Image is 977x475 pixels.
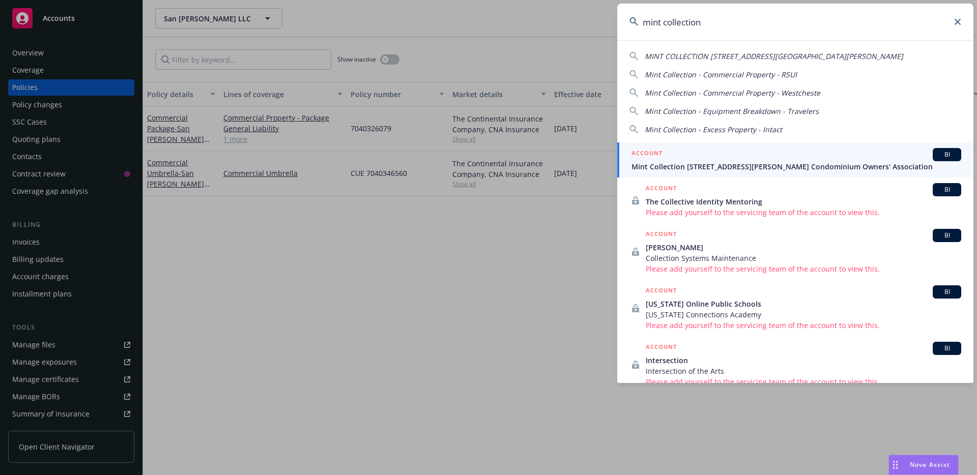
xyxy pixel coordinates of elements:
[646,183,677,195] h5: ACCOUNT
[645,88,820,98] span: Mint Collection - Commercial Property - Westcheste
[617,280,973,336] a: ACCOUNTBI[US_STATE] Online Public Schools[US_STATE] Connections AcademyPlease add yourself to the...
[646,229,677,241] h5: ACCOUNT
[889,455,902,474] div: Drag to move
[617,336,973,393] a: ACCOUNTBIIntersectionIntersection of the ArtsPlease add yourself to the servicing team of the acc...
[937,231,957,240] span: BI
[646,376,961,387] span: Please add yourself to the servicing team of the account to view this.
[646,355,961,366] span: Intersection
[937,185,957,194] span: BI
[645,106,819,116] span: Mint Collection - Equipment Breakdown - Travelers
[645,51,903,61] span: MINT COLLECTION [STREET_ADDRESS][GEOGRAPHIC_DATA][PERSON_NAME]
[617,177,973,223] a: ACCOUNTBIThe Collective Identity MentoringPlease add yourself to the servicing team of the accoun...
[617,142,973,177] a: ACCOUNTBIMint Collection [STREET_ADDRESS][PERSON_NAME] Condominium Owners' Association
[631,148,663,160] h5: ACCOUNT
[910,460,950,469] span: Nova Assist
[646,242,961,253] span: [PERSON_NAME]
[646,207,961,218] span: Please add yourself to the servicing team of the account to view this.
[646,253,961,263] span: Collection Systems Maintenance
[646,196,961,207] span: The Collective Identity Mentoring
[631,161,961,172] span: Mint Collection [STREET_ADDRESS][PERSON_NAME] Condominium Owners' Association
[617,223,973,280] a: ACCOUNTBI[PERSON_NAME]Collection Systems MaintenancePlease add yourself to the servicing team of ...
[645,70,797,79] span: Mint Collection - Commercial Property - RSUI
[617,4,973,40] input: Search...
[645,125,782,134] span: Mint Collection - Excess Property - Intact
[937,287,957,296] span: BI
[888,455,959,475] button: Nova Assist
[646,320,961,331] span: Please add yourself to the servicing team of the account to view this.
[937,344,957,353] span: BI
[937,150,957,159] span: BI
[646,263,961,274] span: Please add yourself to the servicing team of the account to view this.
[646,285,677,298] h5: ACCOUNT
[646,342,677,354] h5: ACCOUNT
[646,366,961,376] span: Intersection of the Arts
[646,299,961,309] span: [US_STATE] Online Public Schools
[646,309,961,320] span: [US_STATE] Connections Academy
